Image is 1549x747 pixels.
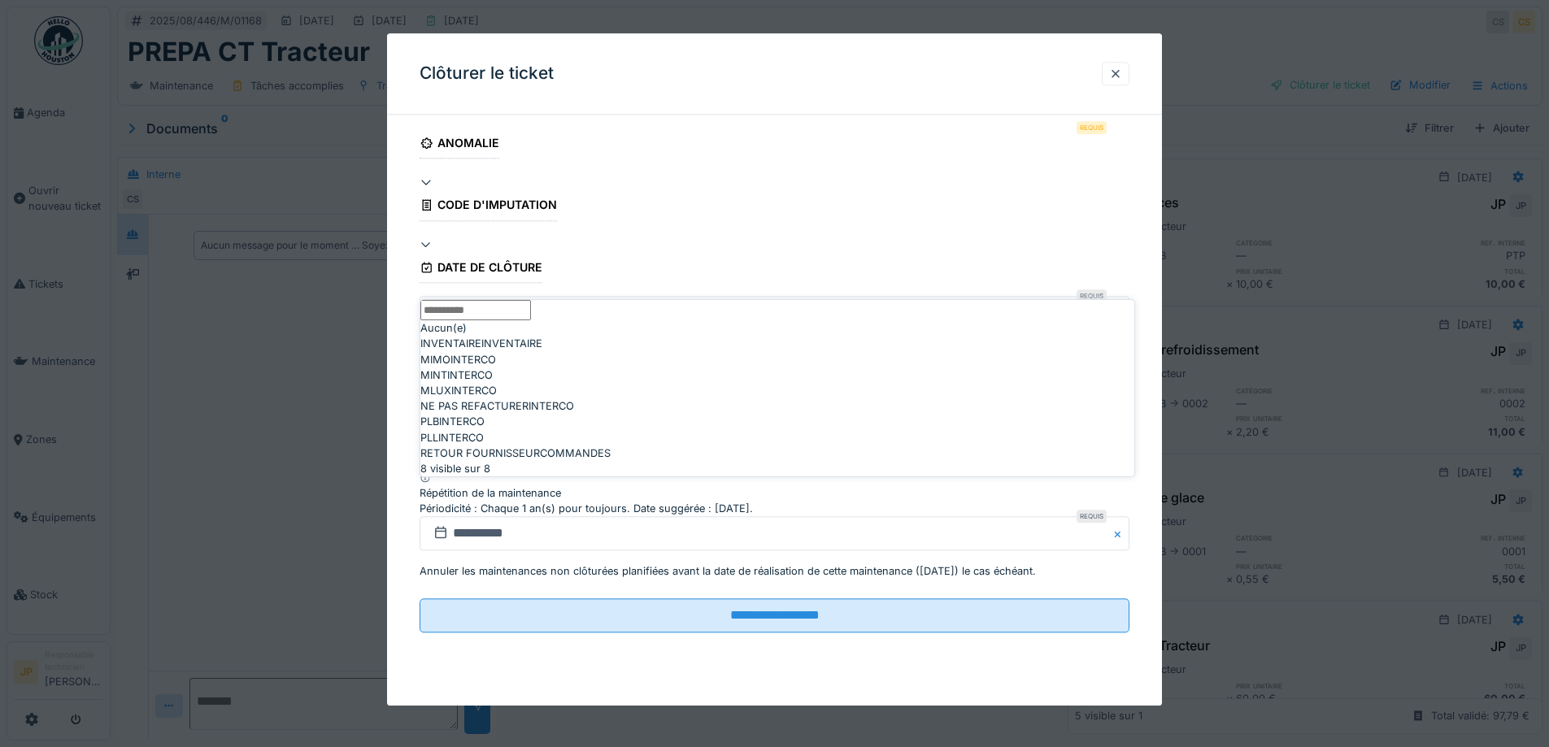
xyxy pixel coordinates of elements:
button: Close [1112,296,1129,330]
div: Aucun(e) [420,320,1134,336]
span: INTERCO [439,415,485,428]
span: INTERCO [529,400,574,412]
div: 8 visible sur 8 [420,461,1134,476]
button: Close [1112,516,1129,550]
span: COMMANDES [540,447,611,459]
div: MIMO [420,352,1134,367]
div: PLB [420,414,1134,429]
div: Annuler les maintenances non clôturées planifiées avant la date de réalisation de cette maintenan... [420,563,1036,579]
span: INVENTAIRE [481,337,542,350]
div: MLUX [420,383,1134,398]
div: NE PAS REFACTURER [420,398,1134,414]
div: Code d'imputation [420,193,557,221]
div: MINT [420,367,1134,383]
div: Requis [1077,121,1107,134]
span: INTERCO [450,354,496,366]
div: RETOUR FOURNISSEUR [420,445,1134,461]
h3: Clôturer le ticket [420,63,554,84]
div: Date de clôture [420,255,542,283]
span: INTERCO [451,384,497,397]
div: Requis [1077,510,1107,523]
div: INVENTAIRE [420,336,1134,351]
div: Répétition de la maintenance [420,485,1129,501]
div: Anomalie [420,131,499,159]
div: Périodicité : Chaque 1 an(s) pour toujours. Date suggérée : [DATE]. [420,501,1129,516]
div: Requis [1077,289,1107,302]
div: PLL [420,430,1134,445]
span: INTERCO [438,432,484,444]
span: INTERCO [447,369,493,381]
